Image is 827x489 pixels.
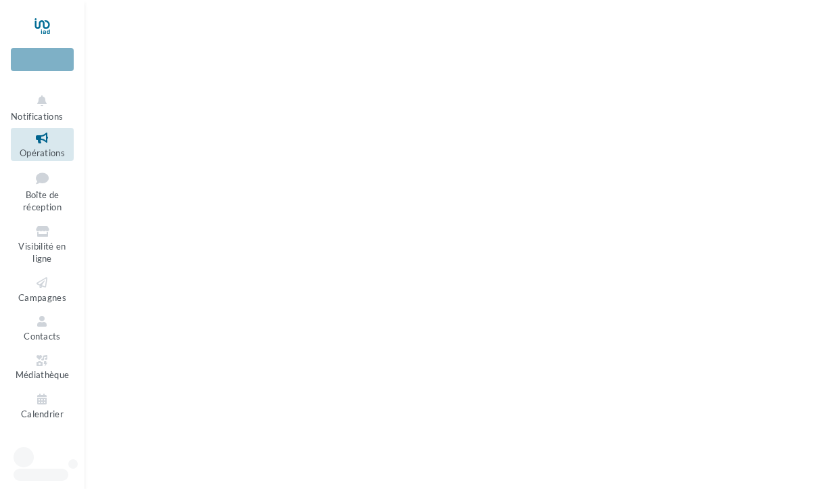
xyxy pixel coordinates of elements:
span: Visibilité en ligne [18,241,66,264]
a: Visibilité en ligne [11,221,74,267]
a: Opérations [11,128,74,161]
span: Opérations [20,147,65,158]
a: Contacts [11,311,74,344]
div: Nouvelle campagne [11,48,74,71]
span: Contacts [24,331,61,342]
span: Médiathèque [16,370,70,381]
span: Calendrier [21,409,64,419]
span: Notifications [11,111,63,122]
a: Campagnes [11,273,74,306]
span: Boîte de réception [23,189,62,213]
span: Campagnes [18,292,66,303]
a: Calendrier [11,389,74,422]
a: Boîte de réception [11,166,74,216]
a: Médiathèque [11,350,74,383]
